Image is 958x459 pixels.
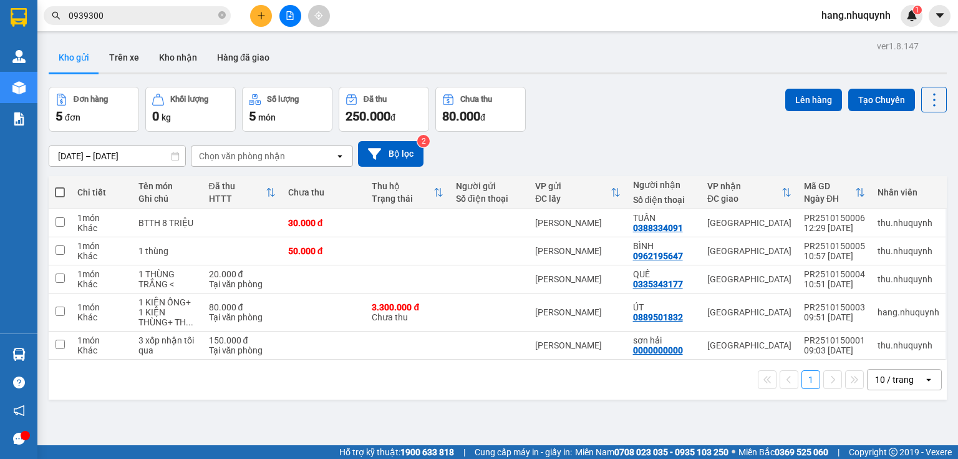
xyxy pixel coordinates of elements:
[209,181,266,191] div: Đã thu
[535,181,610,191] div: VP gửi
[633,335,695,345] div: sơn hải
[701,176,798,209] th: Toggle SortBy
[372,302,443,322] div: Chưa thu
[4,69,91,87] span: 0889501832
[162,112,171,122] span: kg
[707,340,791,350] div: [GEOGRAPHIC_DATA]
[170,95,208,104] div: Khối lượng
[535,274,620,284] div: [PERSON_NAME]
[138,218,196,228] div: BTTH 8 TRIỆU
[738,445,828,459] span: Miền Bắc
[878,246,939,256] div: thu.nhuquynh
[801,370,820,389] button: 1
[209,312,276,322] div: Tại văn phòng
[535,340,620,350] div: [PERSON_NAME]
[804,251,865,261] div: 10:57 [DATE]
[633,345,683,355] div: 0000000000
[775,447,828,457] strong: 0369 525 060
[614,447,728,457] strong: 0708 023 035 - 0935 103 250
[249,109,256,124] span: 5
[838,445,839,459] span: |
[209,279,276,289] div: Tại văn phòng
[878,274,939,284] div: thu.nhuquynh
[12,348,26,361] img: warehouse-icon
[878,218,939,228] div: thu.nhuquynh
[811,7,901,23] span: hang.nhuquynh
[138,335,196,355] div: 3 xốp nhận tối qua
[633,213,695,223] div: TUẤN
[77,335,126,345] div: 1 món
[138,297,196,327] div: 1 KIỆN ỐNG+ 1 KIỆN THÙNG+ THU HỘ 3.300.000
[218,10,226,22] span: close-circle
[633,269,695,279] div: QUẾ
[286,11,294,20] span: file-add
[390,112,395,122] span: đ
[13,377,25,388] span: question-circle
[372,302,443,312] div: 3.300.000 đ
[74,95,108,104] div: Đơn hàng
[456,194,523,204] div: Số điện thoại
[400,447,454,457] strong: 1900 633 818
[209,345,276,355] div: Tại văn phòng
[4,6,180,48] strong: NHẬN:
[475,445,572,459] span: Cung cấp máy in - giấy in:
[138,246,196,256] div: 1 thùng
[934,10,946,21] span: caret-down
[633,279,683,289] div: 0335343177
[56,109,62,124] span: 5
[335,151,345,161] svg: open
[69,9,216,22] input: Tìm tên, số ĐT hoặc mã đơn
[186,317,193,327] span: ...
[308,5,330,27] button: aim
[258,112,276,122] span: món
[529,176,626,209] th: Toggle SortBy
[138,194,196,204] div: Ghi chú
[257,11,266,20] span: plus
[804,302,865,312] div: PR2510150003
[364,95,387,104] div: Đã thu
[878,307,939,317] div: hang.nhuquynh
[924,375,934,385] svg: open
[480,112,485,122] span: đ
[878,187,939,197] div: Nhân viên
[633,195,695,205] div: Số điện thoại
[339,87,429,132] button: Đã thu250.000đ
[848,89,915,111] button: Tạo Chuyến
[463,445,465,459] span: |
[203,176,282,209] th: Toggle SortBy
[4,27,180,48] span: [GEOGRAPHIC_DATA]
[209,335,276,345] div: 150.000 đ
[279,5,301,27] button: file-add
[535,246,620,256] div: [PERSON_NAME]
[915,6,919,14] span: 1
[209,269,276,279] div: 20.000 đ
[77,345,126,355] div: Khác
[707,246,791,256] div: [GEOGRAPHIC_DATA]
[149,42,207,72] button: Kho nhận
[346,109,390,124] span: 250.000
[633,223,683,233] div: 0388334091
[804,312,865,322] div: 09:51 [DATE]
[12,81,26,94] img: warehouse-icon
[435,87,526,132] button: Chưa thu80.000đ
[929,5,951,27] button: caret-down
[77,223,126,233] div: Khác
[250,5,272,27] button: plus
[804,241,865,251] div: PR2510150005
[145,87,236,132] button: Khối lượng0kg
[77,279,126,289] div: Khác
[804,181,855,191] div: Mã GD
[209,302,276,312] div: 80.000 đ
[707,218,791,228] div: [GEOGRAPHIC_DATA]
[535,307,620,317] div: [PERSON_NAME]
[798,176,871,209] th: Toggle SortBy
[913,6,922,14] sup: 1
[52,11,60,20] span: search
[906,10,917,21] img: icon-new-feature
[218,11,226,19] span: close-circle
[199,150,285,162] div: Chọn văn phòng nhận
[138,269,196,289] div: 1 THÙNG TRẮNG <
[575,445,728,459] span: Miền Nam
[535,218,620,228] div: [PERSON_NAME]
[152,109,159,124] span: 0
